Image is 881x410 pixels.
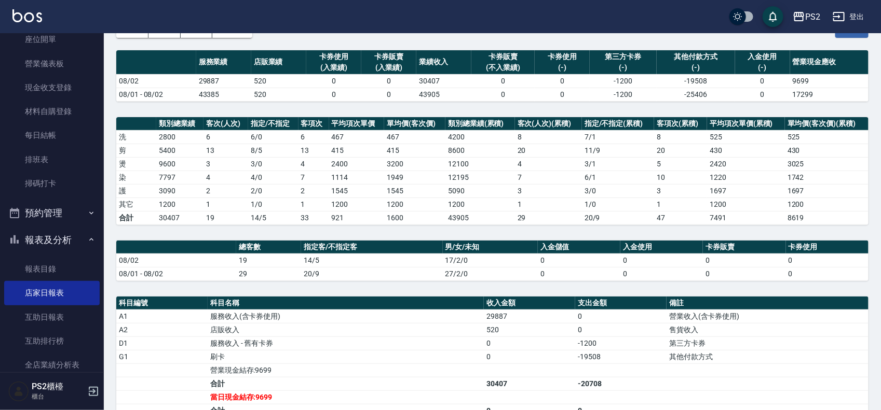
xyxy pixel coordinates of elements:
[785,211,869,224] td: 8619
[654,171,707,184] td: 10
[735,74,790,88] td: 0
[208,377,484,390] td: 合計
[236,267,301,280] td: 29
[445,144,515,157] td: 8600
[329,197,385,211] td: 1200
[790,74,869,88] td: 9699
[538,267,620,280] td: 0
[306,74,361,88] td: 0
[654,157,707,171] td: 5
[582,130,654,144] td: 7 / 1
[582,117,654,131] th: 指定/不指定(累積)
[248,144,298,157] td: 8 / 5
[786,267,869,280] td: 0
[236,241,301,254] th: 總客數
[299,117,329,131] th: 客項次
[196,74,251,88] td: 29887
[445,184,515,197] td: 5090
[654,184,707,197] td: 3
[582,171,654,184] td: 6 / 1
[384,197,445,211] td: 1200
[789,6,824,27] button: PS2
[484,377,575,390] td: 30407
[659,51,733,62] div: 其他付款方式
[4,281,100,305] a: 店家日報表
[785,171,869,184] td: 1742
[535,88,590,101] td: 0
[384,211,445,224] td: 1600
[299,157,329,171] td: 4
[299,211,329,224] td: 33
[384,184,445,197] td: 1545
[703,241,785,254] th: 卡券販賣
[329,117,385,131] th: 平均項次單價
[309,62,359,73] div: (入業績)
[538,253,620,267] td: 0
[156,171,204,184] td: 7797
[4,227,100,253] button: 報表及分析
[384,117,445,131] th: 單均價(客次價)
[445,157,515,171] td: 12100
[484,296,575,310] th: 收入金額
[204,197,248,211] td: 1
[4,257,100,281] a: 報表目錄
[156,144,204,157] td: 5400
[805,10,820,23] div: PS2
[116,184,156,197] td: 護
[116,211,156,224] td: 合計
[471,74,535,88] td: 0
[4,27,100,51] a: 座位開單
[299,171,329,184] td: 7
[515,144,582,157] td: 20
[654,117,707,131] th: 客項次(累積)
[329,157,385,171] td: 2400
[4,329,100,353] a: 互助排行榜
[538,241,620,254] th: 入金儲值
[116,296,208,310] th: 科目編號
[667,323,869,336] td: 售貨收入
[738,51,788,62] div: 入金使用
[116,323,208,336] td: A2
[4,100,100,123] a: 材料自購登錄
[4,200,100,227] button: 預約管理
[582,184,654,197] td: 3 / 0
[156,117,204,131] th: 類別總業績
[116,350,208,363] td: G1
[445,211,515,224] td: 43905
[32,392,85,401] p: 櫃台
[204,211,248,224] td: 19
[590,88,657,101] td: -1200
[620,253,703,267] td: 0
[384,130,445,144] td: 467
[116,253,236,267] td: 08/02
[707,144,785,157] td: 430
[204,171,248,184] td: 4
[829,7,869,26] button: 登出
[116,171,156,184] td: 染
[515,211,582,224] td: 29
[515,157,582,171] td: 4
[248,117,298,131] th: 指定/不指定
[4,76,100,100] a: 現金收支登錄
[208,390,484,404] td: 當日現金結存:9699
[537,51,587,62] div: 卡券使用
[116,74,196,88] td: 08/02
[12,9,42,22] img: Logo
[299,144,329,157] td: 13
[248,157,298,171] td: 3 / 0
[116,197,156,211] td: 其它
[535,74,590,88] td: 0
[301,253,443,267] td: 14/5
[667,336,869,350] td: 第三方卡券
[515,130,582,144] td: 8
[445,117,515,131] th: 類別總業績(累積)
[4,123,100,147] a: 每日結帳
[116,144,156,157] td: 剪
[329,171,385,184] td: 1114
[575,350,667,363] td: -19508
[667,350,869,363] td: 其他付款方式
[329,184,385,197] td: 1545
[204,157,248,171] td: 3
[484,350,575,363] td: 0
[384,171,445,184] td: 1949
